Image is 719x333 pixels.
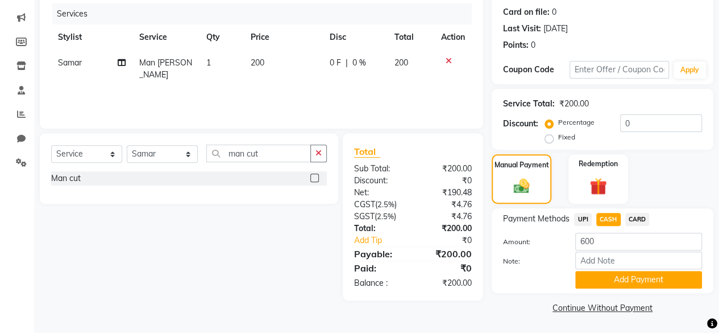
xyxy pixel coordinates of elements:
div: Points: [503,39,529,51]
span: | [346,57,348,69]
a: Add Tip [346,235,424,246]
img: _gift.svg [584,176,612,197]
span: CGST [354,199,375,209]
th: Price [244,24,323,50]
span: 0 % [352,57,366,69]
span: Total [354,146,380,158]
label: Percentage [558,117,595,128]
div: ₹200.00 [413,223,480,235]
button: Apply [674,61,706,79]
input: Search or Scan [206,145,311,162]
div: 0 [531,39,535,51]
div: Coupon Code [503,64,570,76]
div: ₹4.76 [413,211,480,223]
div: Payable: [346,247,413,261]
div: Services [52,3,480,24]
div: ₹0 [424,235,480,246]
div: 0 [552,6,556,18]
label: Fixed [558,132,575,142]
div: Net: [346,187,413,199]
div: Service Total: [503,98,555,110]
a: Continue Without Payment [494,302,711,314]
span: CARD [625,213,650,226]
span: 0 F [330,57,341,69]
img: _cash.svg [509,177,535,195]
label: Redemption [579,159,618,169]
div: ₹0 [413,175,480,187]
span: 2.5% [377,200,394,209]
div: ( ) [346,211,413,223]
div: Paid: [346,261,413,275]
div: Balance : [346,277,413,289]
span: 200 [394,57,408,68]
div: ( ) [346,199,413,211]
span: Samar [58,57,82,68]
input: Enter Offer / Coupon Code [570,61,669,79]
span: CASH [596,213,621,226]
div: [DATE] [543,23,568,35]
div: ₹200.00 [413,163,480,175]
th: Stylist [51,24,132,50]
div: Total: [346,223,413,235]
span: SGST [354,211,375,221]
span: UPI [574,213,592,226]
div: Discount: [503,118,538,130]
span: 1 [206,57,211,68]
th: Total [388,24,434,50]
div: ₹4.76 [413,199,480,211]
label: Note: [494,256,567,266]
div: ₹200.00 [559,98,589,110]
label: Manual Payment [494,160,549,170]
button: Add Payment [575,271,702,289]
div: ₹190.48 [413,187,480,199]
div: ₹200.00 [413,277,480,289]
span: 200 [251,57,264,68]
div: Sub Total: [346,163,413,175]
th: Disc [323,24,388,50]
div: Discount: [346,175,413,187]
input: Amount [575,233,702,250]
div: ₹200.00 [413,247,480,261]
span: 2.5% [377,212,394,221]
div: ₹0 [413,261,480,275]
div: Last Visit: [503,23,541,35]
label: Amount: [494,237,567,247]
th: Action [434,24,472,50]
th: Qty [200,24,244,50]
span: Payment Methods [503,213,570,225]
div: Card on file: [503,6,550,18]
input: Add Note [575,252,702,269]
span: Man [PERSON_NAME] [139,57,192,80]
th: Service [132,24,199,50]
div: Man cut [51,172,81,184]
